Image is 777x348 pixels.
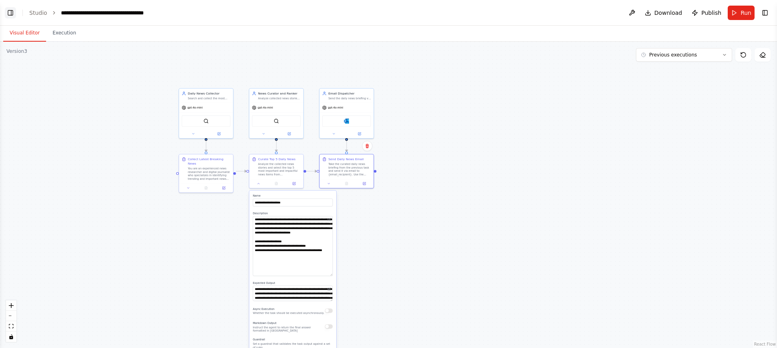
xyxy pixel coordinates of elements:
[362,141,372,151] button: Delete node
[328,157,363,161] div: Send Daily News Email
[344,119,349,124] img: Microsoft Outlook
[344,141,349,152] g: Edge from f3f1adf5-afc0-4e17-87a0-2ca87582a697 to b0b34bd6-fad9-47a3-819b-94761df067d3
[216,185,232,191] button: Open in side panel
[236,169,246,173] g: Edge from 8ae4ebde-efa0-4fef-8e4d-e50faa1b9624 to 331e09d6-a7be-491f-825d-b529f97d74e7
[206,131,231,137] button: Open in side panel
[688,6,725,20] button: Publish
[5,7,16,18] button: Show left sidebar
[328,97,371,100] div: Send the daily news briefing via email to {email_recipient} with proper formatting and subject line
[258,91,301,96] div: News Curator and Ranker
[253,338,333,342] label: Guardrail
[197,185,215,191] button: No output available
[253,326,325,333] p: Instruct the agent to return the final answer formatted in [GEOGRAPHIC_DATA]
[46,25,83,42] button: Execution
[274,119,279,124] img: SerperDevTool
[188,157,230,166] div: Collect Latest Breaking News
[267,181,285,186] button: No output available
[6,311,16,321] button: zoom out
[337,181,356,186] button: No output available
[754,342,776,346] a: React Flow attribution
[249,88,304,139] div: News Curator and RankerAnalyze collected news stories, rank them by importance and relevance, and...
[179,88,234,139] div: Daily News CollectorSearch and collect the most important and trending news stories from {news_ca...
[277,131,302,137] button: Open in side panel
[253,212,333,215] label: Description
[179,154,234,193] div: Collect Latest Breaking NewsYou are an experienced news researcher and digital journalist who spe...
[253,194,333,198] label: Name
[188,97,230,100] div: Search and collect the most important and trending news stories from {news_category} for the curr...
[6,48,27,54] div: Version 3
[29,10,47,16] a: Studio
[253,308,274,311] span: Async Execution
[328,162,371,176] div: Take the curated daily news briefing from the previous task and send it via email to {email_recip...
[258,106,273,110] span: gpt-4o-mini
[204,119,209,124] img: SerperDevTool
[328,91,371,96] div: Email Dispatcher
[188,91,230,96] div: Daily News Collector
[3,25,46,42] button: Visual Editor
[328,106,343,110] span: gpt-4o-mini
[188,167,230,181] div: You are an experienced news researcher and digital journalist who specializes in identifying tren...
[258,97,301,100] div: Analyze collected news stories, rank them by importance and relevance, and select the top 5 most ...
[319,154,374,188] div: Send Daily News EmailTake the curated daily news briefing from the previous task and send it via ...
[649,52,697,58] span: Previous executions
[204,141,208,152] g: Edge from 937eed72-0075-4b62-a1fa-b881f09914bb to 8ae4ebde-efa0-4fef-8e4d-e50faa1b9624
[249,154,304,188] div: Curate Top 5 Daily NewsAnalyze the collected news stories and select the top 5 most important and...
[759,7,771,18] button: Show right sidebar
[636,48,732,62] button: Previous executions
[741,9,751,17] span: Run
[258,162,301,176] div: Analyze the collected news stories and select the top 5 most important and impactful news items f...
[253,281,333,285] label: Expected Output
[188,106,203,110] span: gpt-4o-mini
[29,9,151,17] nav: breadcrumb
[306,169,317,173] g: Edge from 331e09d6-a7be-491f-825d-b529f97d74e7 to b0b34bd6-fad9-47a3-819b-94761df067d3
[6,332,16,342] button: toggle interactivity
[319,88,374,139] div: Email DispatcherSend the daily news briefing via email to {email_recipient} with proper formattin...
[258,157,296,161] div: Curate Top 5 Daily News
[6,321,16,332] button: fit view
[654,9,682,17] span: Download
[327,217,332,222] button: Open in editor
[6,300,16,311] button: zoom in
[253,322,276,325] span: Markdown Output
[347,131,372,137] button: Open in side panel
[327,286,332,292] button: Open in editor
[253,312,324,315] p: Whether the task should be executed asynchronously.
[701,9,721,17] span: Publish
[6,300,16,342] div: React Flow controls
[728,6,755,20] button: Run
[287,181,302,186] button: Open in side panel
[642,6,686,20] button: Download
[274,141,279,152] g: Edge from b6e19945-bd16-451f-bc3a-efadedc44c67 to 331e09d6-a7be-491f-825d-b529f97d74e7
[357,181,372,186] button: Open in side panel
